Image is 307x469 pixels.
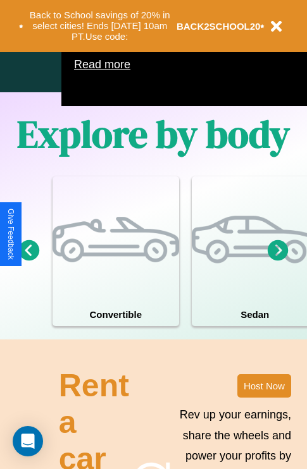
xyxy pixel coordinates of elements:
[23,6,177,46] button: Back to School savings of 20% in select cities! Ends [DATE] 10am PT.Use code:
[13,426,43,456] div: Open Intercom Messenger
[177,21,261,32] b: BACK2SCHOOL20
[53,303,179,326] h4: Convertible
[6,209,15,260] div: Give Feedback
[17,108,290,160] h1: Explore by body
[237,374,291,398] button: Host Now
